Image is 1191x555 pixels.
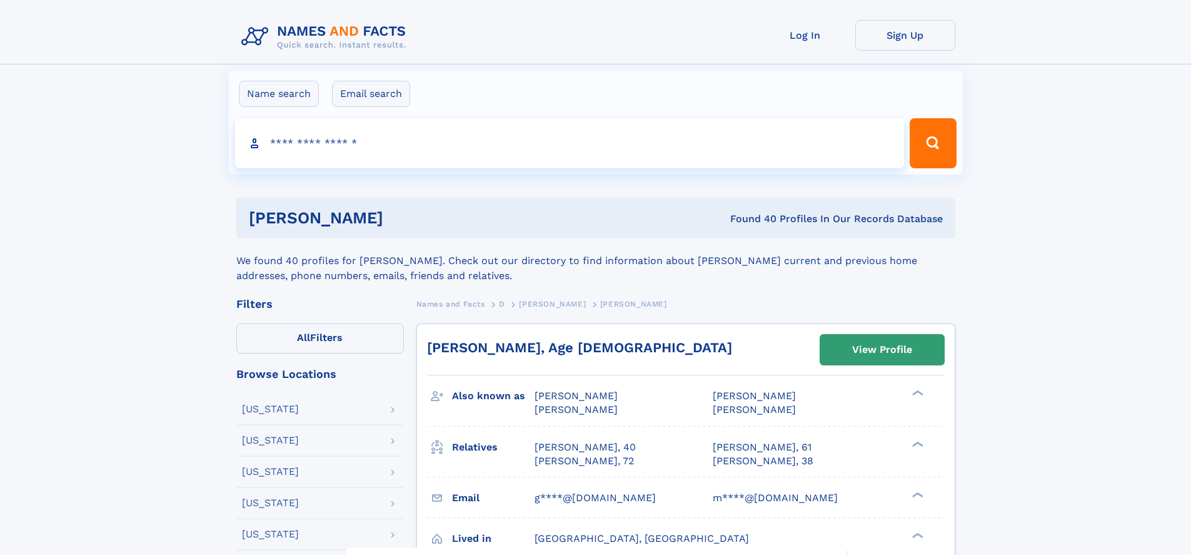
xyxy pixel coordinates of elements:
[236,238,955,283] div: We found 40 profiles for [PERSON_NAME]. Check out our directory to find information about [PERSON...
[239,81,319,107] label: Name search
[820,335,944,365] a: View Profile
[242,529,299,539] div: [US_STATE]
[236,298,404,310] div: Filters
[713,440,812,454] a: [PERSON_NAME], 61
[600,300,667,308] span: [PERSON_NAME]
[452,487,535,509] h3: Email
[535,390,618,402] span: [PERSON_NAME]
[556,212,943,226] div: Found 40 Profiles In Our Records Database
[852,335,912,364] div: View Profile
[236,323,404,354] label: Filters
[519,296,586,312] a: [PERSON_NAME]
[499,296,505,312] a: D
[416,296,485,312] a: Names and Facts
[535,454,634,468] a: [PERSON_NAME], 72
[452,437,535,458] h3: Relatives
[242,435,299,446] div: [US_STATE]
[236,369,404,380] div: Browse Locations
[910,118,956,168] button: Search Button
[909,389,924,397] div: ❯
[427,340,732,355] a: [PERSON_NAME], Age [DEMOGRAPHIC_DATA]
[909,531,924,539] div: ❯
[535,440,636,454] a: [PERSON_NAME], 40
[855,20,955,51] a: Sign Up
[332,81,410,107] label: Email search
[909,491,924,499] div: ❯
[535,532,749,544] span: [GEOGRAPHIC_DATA], [GEOGRAPHIC_DATA]
[452,385,535,407] h3: Also known as
[713,454,813,468] a: [PERSON_NAME], 38
[242,467,299,477] div: [US_STATE]
[519,300,586,308] span: [PERSON_NAME]
[909,440,924,448] div: ❯
[535,404,618,415] span: [PERSON_NAME]
[713,404,796,415] span: [PERSON_NAME]
[235,118,905,168] input: search input
[755,20,855,51] a: Log In
[452,528,535,549] h3: Lived in
[242,404,299,414] div: [US_STATE]
[713,390,796,402] span: [PERSON_NAME]
[249,210,557,226] h1: [PERSON_NAME]
[236,20,416,54] img: Logo Names and Facts
[242,498,299,508] div: [US_STATE]
[297,332,310,344] span: All
[499,300,505,308] span: D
